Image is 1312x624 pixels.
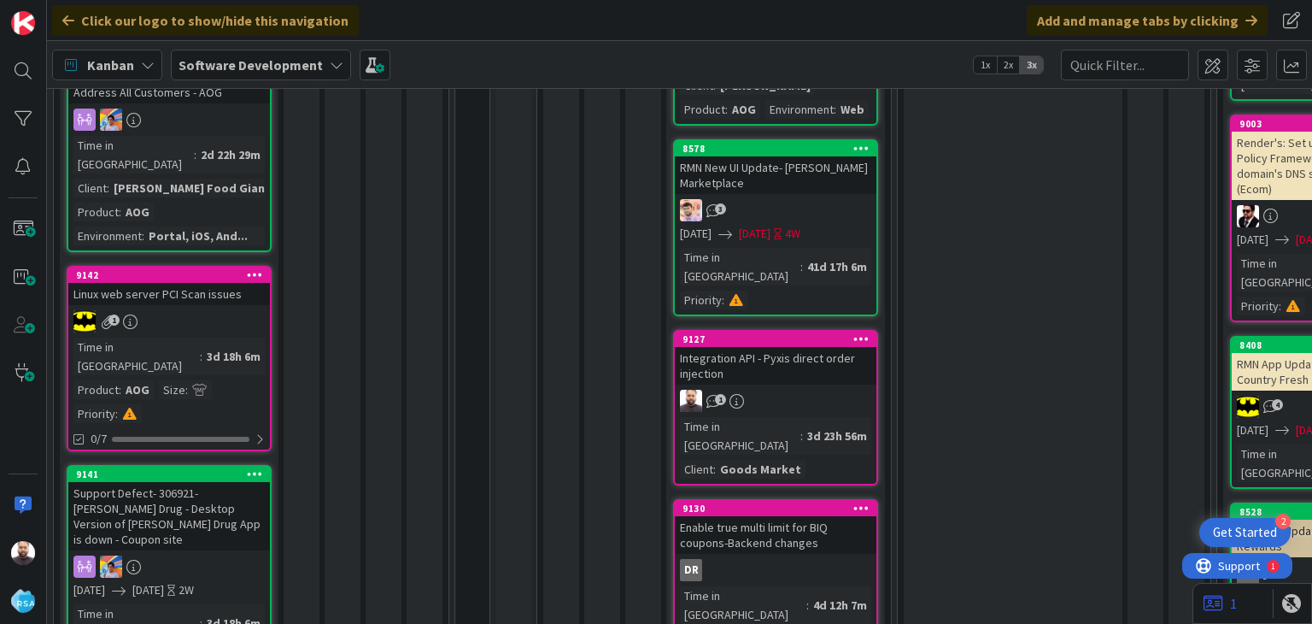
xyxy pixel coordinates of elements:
[675,332,876,385] div: 9127Integration API - Pyxis direct order injection
[73,136,194,174] div: Time in [GEOGRAPHIC_DATA]
[1237,421,1268,439] span: [DATE]
[87,55,134,75] span: Kanban
[675,347,876,385] div: Integration API - Pyxis direct order injection
[68,109,270,131] div: JK
[675,501,876,516] div: 9130
[1237,396,1259,418] img: AC
[1237,231,1268,249] span: [DATE]
[1237,297,1279,315] div: Priority
[675,156,876,194] div: RMN New UI Update- [PERSON_NAME] Marketplace
[680,291,722,309] div: Priority
[680,248,800,286] div: Time in [GEOGRAPHIC_DATA]
[52,5,359,36] div: Click our logo to show/hide this navigation
[803,427,871,445] div: 3d 23h 56m
[36,3,78,23] span: Support
[68,283,270,305] div: Linux web server PCI Scan issues
[194,145,196,164] span: :
[196,145,265,164] div: 2d 22h 29m
[682,503,876,515] div: 9130
[680,199,702,221] img: RS
[73,380,119,399] div: Product
[115,404,118,423] span: :
[202,347,265,366] div: 3d 18h 6m
[109,179,275,197] div: [PERSON_NAME] Food Giant
[836,100,869,119] div: Web
[68,310,270,333] div: AC
[1272,399,1283,410] span: 4
[76,269,270,281] div: 9142
[73,404,115,423] div: Priority
[1027,5,1268,36] div: Add and manage tabs by clicking
[675,141,876,156] div: 8578
[100,556,122,578] img: JK
[1213,524,1277,541] div: Get Started
[68,268,270,305] div: 9142Linux web server PCI Scan issues
[722,291,724,309] span: :
[675,141,876,194] div: 8578RMN New UI Update- [PERSON_NAME] Marketplace
[675,559,876,581] div: DR
[179,581,194,599] div: 2W
[809,596,871,615] div: 4d 12h 7m
[680,225,712,243] span: [DATE]
[107,179,109,197] span: :
[11,11,35,35] img: Visit kanbanzone.com
[715,203,726,215] span: 3
[76,468,270,480] div: 9141
[1061,50,1189,80] input: Quick Filter...
[803,257,871,276] div: 41d 17h 6m
[67,266,272,451] a: 9142Linux web server PCI Scan issuesACTime in [GEOGRAPHIC_DATA]:3d 18h 6mProduct:AOGSize:Priority...
[715,394,726,405] span: 1
[100,109,122,131] img: JK
[142,227,144,245] span: :
[1199,518,1291,547] div: Open Get Started checklist, remaining modules: 2
[67,33,272,252] a: Support Defect- 307228 - [PERSON_NAME] Food Giant - Billing Address All Customers - AOGJKTime in ...
[680,559,702,581] div: DR
[800,257,803,276] span: :
[91,430,107,448] span: 0/7
[132,581,164,599] span: [DATE]
[716,460,805,479] div: Goods Market
[728,100,760,119] div: AOG
[680,417,800,455] div: Time in [GEOGRAPHIC_DATA]
[200,347,202,366] span: :
[68,467,270,550] div: 9141Support Defect- 306921- [PERSON_NAME] Drug - Desktop Version of [PERSON_NAME] Drug App is dow...
[834,100,836,119] span: :
[680,100,725,119] div: Product
[73,203,119,221] div: Product
[680,586,806,624] div: Time in [GEOGRAPHIC_DATA]
[89,7,93,21] div: 1
[1204,593,1237,614] a: 1
[121,380,154,399] div: AOG
[680,460,713,479] div: Client
[974,56,997,74] span: 1x
[121,203,154,221] div: AOG
[185,380,188,399] span: :
[73,310,96,333] img: AC
[108,315,120,326] span: 1
[11,589,35,613] img: avatar
[673,139,878,316] a: 8578RMN New UI Update- [PERSON_NAME] MarketplaceRS[DATE][DATE]4WTime in [GEOGRAPHIC_DATA]:41d 17h...
[682,143,876,155] div: 8578
[1020,56,1043,74] span: 3x
[675,501,876,554] div: 9130Enable true multi limit for BIQ coupons-Backend changes
[179,56,323,74] b: Software Development
[1275,514,1291,529] div: 2
[675,199,876,221] div: RS
[68,482,270,550] div: Support Defect- 306921- [PERSON_NAME] Drug - Desktop Version of [PERSON_NAME] Drug App is down - ...
[119,203,121,221] span: :
[680,390,702,412] img: SB
[800,427,803,445] span: :
[1237,205,1259,227] img: AC
[159,380,185,399] div: Size
[997,56,1020,74] span: 2x
[675,390,876,412] div: SB
[144,227,252,245] div: Portal, iOS, And...
[673,330,878,486] a: 9127Integration API - Pyxis direct order injectionSBTime in [GEOGRAPHIC_DATA]:3d 23h 56mClient:Go...
[68,556,270,578] div: JK
[73,179,107,197] div: Client
[765,100,834,119] div: Environment
[675,516,876,554] div: Enable true multi limit for BIQ coupons-Backend changes
[1279,297,1281,315] span: :
[68,268,270,283] div: 9142
[68,467,270,482] div: 9141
